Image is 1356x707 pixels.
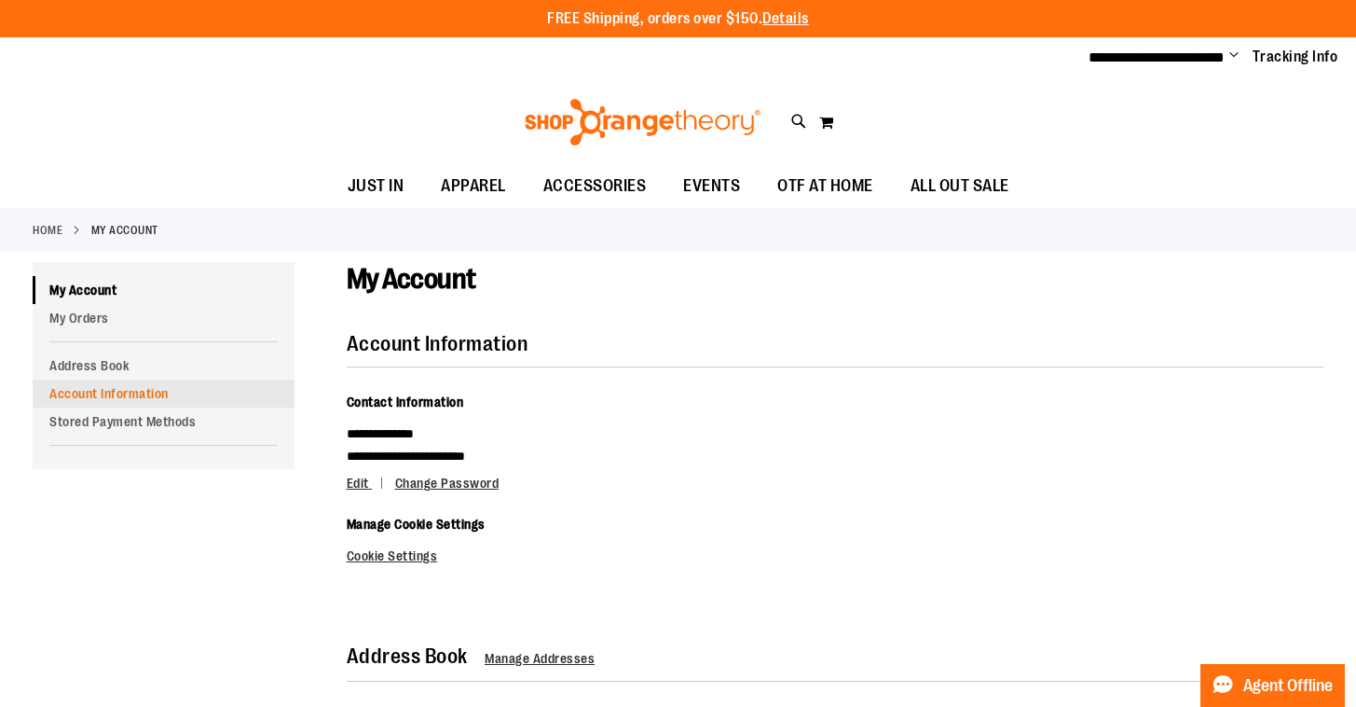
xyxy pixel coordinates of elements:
a: Home [33,222,62,239]
button: Account menu [1229,48,1239,66]
button: Agent Offline [1200,664,1345,707]
span: APPAREL [441,165,506,207]
strong: My Account [91,222,158,239]
span: My Account [347,263,476,295]
span: JUST IN [348,165,404,207]
strong: Address Book [347,645,468,668]
span: Contact Information [347,395,464,409]
a: Manage Addresses [485,651,595,666]
a: Tracking Info [1253,47,1338,67]
a: Stored Payment Methods [33,408,294,436]
a: My Account [33,276,294,304]
a: Details [762,10,809,27]
span: ACCESSORIES [543,165,647,207]
strong: Account Information [347,332,528,355]
a: My Orders [33,304,294,332]
img: Shop Orangetheory [522,99,763,146]
span: Agent Offline [1243,677,1333,695]
span: ALL OUT SALE [911,165,1009,207]
a: Account Information [33,380,294,408]
a: Change Password [395,476,500,491]
a: Cookie Settings [347,548,438,563]
a: Address Book [33,352,294,380]
span: OTF AT HOME [777,165,873,207]
span: EVENTS [683,165,740,207]
a: Edit [347,476,392,491]
span: Manage Cookie Settings [347,517,486,532]
p: FREE Shipping, orders over $150. [547,8,809,30]
span: Edit [347,476,369,491]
